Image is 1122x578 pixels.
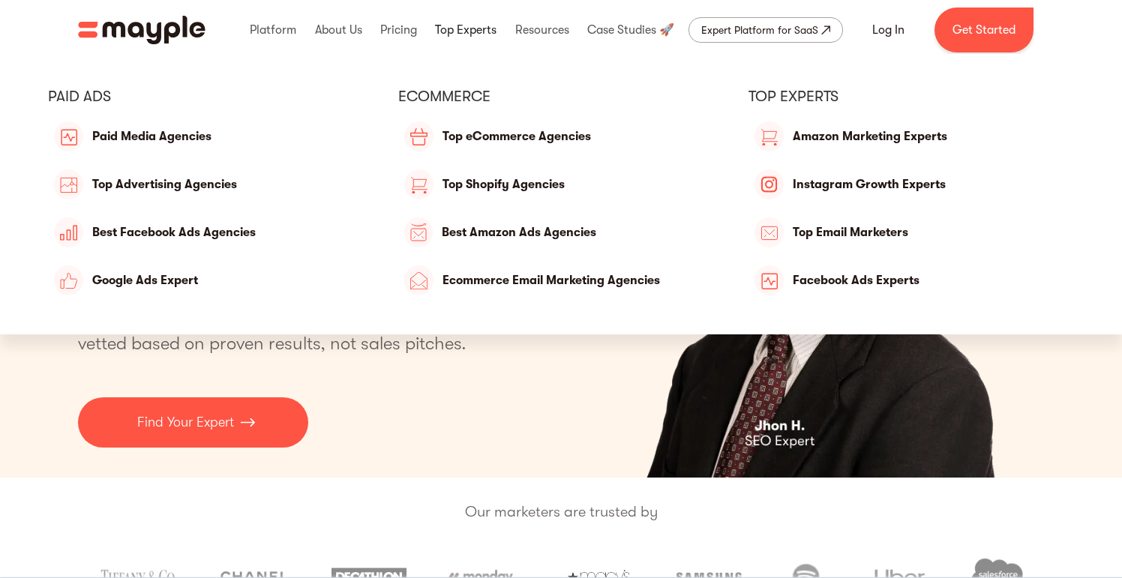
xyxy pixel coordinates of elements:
iframe: Chat Widget [852,404,1122,578]
img: Mayple logo [78,16,205,44]
div: PAID ADS [48,87,373,106]
div: eCommerce [398,87,724,106]
div: Platform [246,6,300,54]
p: Find Your Expert [137,412,234,433]
a: home [78,16,205,44]
div: About Us [311,6,366,54]
div: Resources [511,6,573,54]
a: Find Your Expert [78,397,308,448]
div: Top Experts [431,6,500,54]
a: Get Started [934,7,1033,52]
div: Pricing [376,6,421,54]
div: Top Experts [748,87,1074,106]
div: Expert Platform for SaaS [701,21,818,39]
a: Expert Platform for SaaS [688,17,843,43]
a: Log In [854,12,922,48]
